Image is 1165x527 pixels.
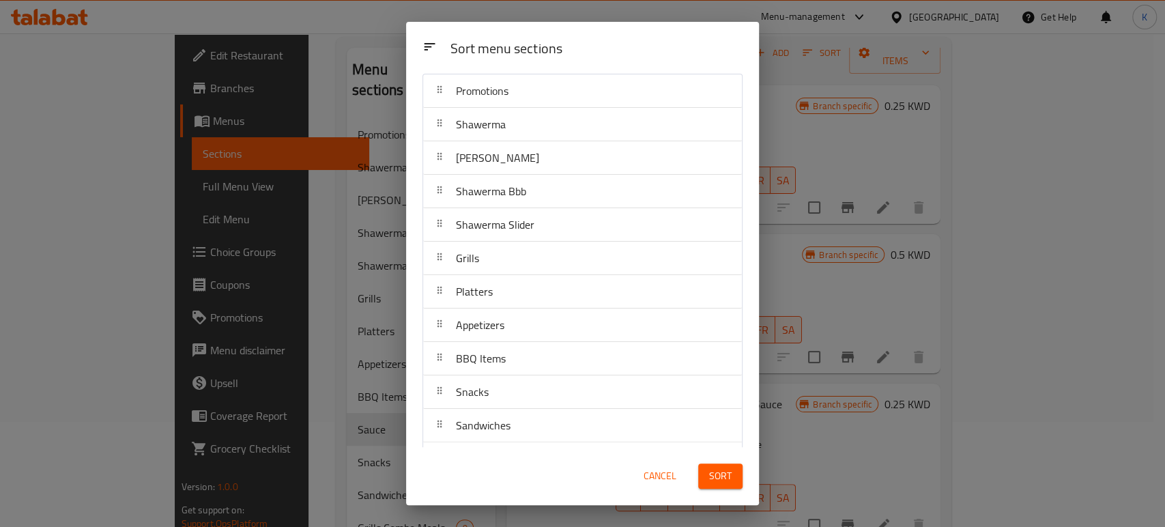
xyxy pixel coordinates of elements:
[456,415,510,436] span: Sandwiches
[423,275,742,309] div: Platters
[423,175,742,208] div: Shawerma Bbb
[456,114,506,134] span: Shawerma
[423,409,742,442] div: Sandwiches
[456,348,506,369] span: BBQ Items
[638,464,682,489] button: Cancel
[456,281,493,302] span: Platters
[423,309,742,342] div: Appetizers
[709,468,732,485] span: Sort
[423,242,742,275] div: Grills
[456,81,508,101] span: Promotions
[456,181,526,201] span: Shawerma Bbb
[444,34,748,65] div: Sort menu sections
[456,147,539,168] span: [PERSON_NAME]
[698,464,743,489] button: Sort
[456,214,534,235] span: Shawerma Slider
[423,375,742,409] div: Snacks
[423,108,742,141] div: Shawerma
[423,74,742,108] div: Promotions
[456,382,489,402] span: Snacks
[644,468,676,485] span: Cancel
[423,442,742,476] div: Grills Combo Meals
[456,315,504,335] span: Appetizers
[456,248,479,268] span: Grills
[423,141,742,175] div: [PERSON_NAME]
[423,342,742,375] div: BBQ Items
[423,208,742,242] div: Shawerma Slider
